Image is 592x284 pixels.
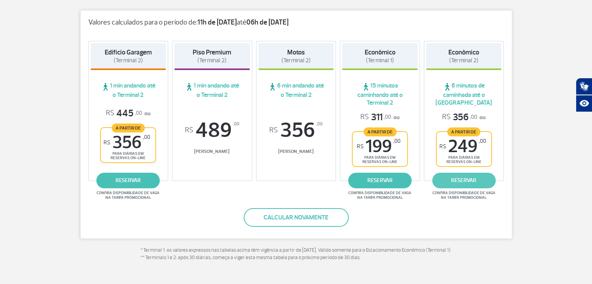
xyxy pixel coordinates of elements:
sup: R$ [185,126,193,135]
span: Confira disponibilidade de vaga na tarifa promocional [431,191,497,200]
span: 199 [357,138,401,155]
span: para diárias em reservas on-line [107,151,149,160]
span: (Terminal 2) [281,57,311,64]
sup: ,00 [233,120,239,128]
p: ou [106,107,150,119]
span: 356 [442,111,477,123]
span: (Terminal 1) [366,57,394,64]
span: A partir de [364,127,397,136]
sup: ,00 [479,138,486,144]
button: Calcular novamente [244,208,349,227]
p: * Terminal 1: os valores expressos nas tabelas acima têm vigência a partir de [DATE]. Válido some... [141,247,452,262]
strong: 06h de [DATE] [246,18,288,27]
span: A partir de [447,127,480,136]
span: (Terminal 2) [449,57,478,64]
span: 6 minutos de caminhada até o [GEOGRAPHIC_DATA] [426,82,502,107]
span: 6 min andando até o Terminal 2 [258,82,334,99]
span: [PERSON_NAME] [258,149,334,154]
span: A partir de [112,123,145,132]
a: reservar [432,173,495,188]
span: 356 [258,120,334,141]
sup: R$ [357,143,364,150]
sup: R$ [439,143,446,150]
span: 445 [106,107,142,119]
span: Confira disponibilidade de vaga na tarifa promocional [347,191,413,200]
button: Abrir tradutor de língua de sinais. [576,78,592,95]
span: 356 [104,134,150,151]
span: 1 min andando até o Terminal 2 [174,82,250,99]
strong: Piso Premium [193,48,231,56]
strong: Motos [287,48,305,56]
p: ou [360,111,399,123]
button: Abrir recursos assistivos. [576,95,592,112]
sup: ,00 [393,138,401,144]
sup: ,00 [143,134,150,140]
span: para diárias em reservas on-line [359,155,401,164]
span: 15 minutos caminhando até o Terminal 2 [342,82,418,107]
sup: ,00 [316,120,323,128]
sup: R$ [269,126,278,135]
span: 249 [439,138,486,155]
strong: Econômico [365,48,395,56]
p: Valores calculados para o período de: até [88,18,504,27]
strong: Econômico [448,48,479,56]
span: 1 min andando até o Terminal 2 [91,82,166,99]
a: reservar [97,173,160,188]
span: [PERSON_NAME] [174,149,250,154]
p: ou [442,111,485,123]
span: (Terminal 2) [197,57,227,64]
span: 489 [174,120,250,141]
span: para diárias em reservas on-line [443,155,485,164]
span: 311 [360,111,391,123]
span: (Terminal 2) [114,57,143,64]
a: reservar [348,173,412,188]
sup: R$ [104,139,110,146]
span: Confira disponibilidade de vaga na tarifa promocional [95,191,161,200]
div: Plugin de acessibilidade da Hand Talk. [576,78,592,112]
strong: 11h de [DATE] [197,18,237,27]
strong: Edifício Garagem [105,48,152,56]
